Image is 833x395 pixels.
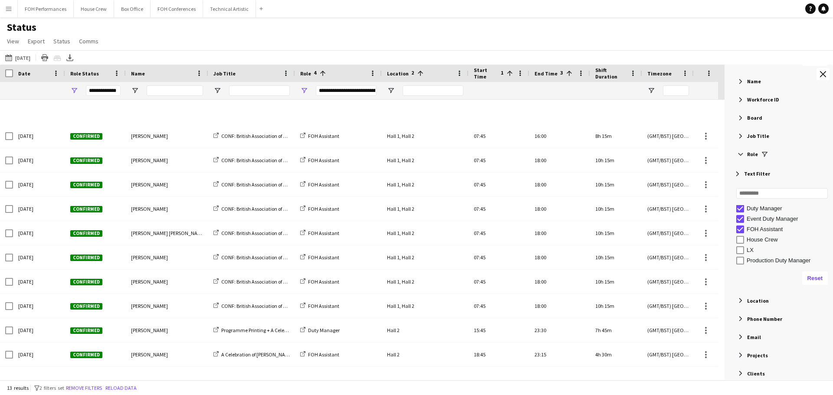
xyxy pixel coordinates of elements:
[213,157,341,163] a: CONF: British Association of Aesthetic Plastic Surgeons
[3,36,23,47] a: View
[642,221,694,245] div: (GMT/BST) [GEOGRAPHIC_DATA]
[13,124,65,148] div: [DATE]
[469,294,529,318] div: 07:45
[469,124,529,148] div: 07:45
[13,318,65,342] div: [DATE]
[221,133,341,139] span: CONF: British Association of Aesthetic Plastic Surgeons
[382,124,469,148] div: Hall 1, Hall 2
[663,85,689,96] input: Timezone Filter Input
[75,36,102,47] a: Comms
[221,157,341,163] span: CONF: British Association of Aesthetic Plastic Surgeons
[590,318,642,342] div: 7h 45m
[131,206,168,212] span: [PERSON_NAME]
[590,270,642,294] div: 10h 15m
[727,311,833,326] div: Phone Number
[642,197,694,221] div: (GMT/BST) [GEOGRAPHIC_DATA]
[308,157,339,163] span: FOH Assistant
[590,245,642,269] div: 10h 15m
[300,157,339,163] a: FOH Assistant
[221,181,341,188] span: CONF: British Association of Aesthetic Plastic Surgeons
[131,70,145,77] span: Name
[308,254,339,261] span: FOH Assistant
[151,0,203,17] button: FOH Conferences
[221,254,341,261] span: CONF: British Association of Aesthetic Plastic Surgeons
[469,245,529,269] div: 07:45
[535,70,558,77] span: End Time
[131,278,168,285] span: [PERSON_NAME]
[300,327,340,333] a: Duty Manager
[642,294,694,318] div: (GMT/BST) [GEOGRAPHIC_DATA]
[70,182,102,188] span: Confirmed
[13,173,65,196] div: [DATE]
[39,385,64,391] span: 2 filters set
[469,318,529,342] div: 15:45
[642,148,694,172] div: (GMT/BST) [GEOGRAPHIC_DATA]
[595,67,626,80] span: Shift Duration
[213,254,341,261] a: CONF: British Association of Aesthetic Plastic Surgeons
[590,124,642,148] div: 8h 15m
[79,37,98,45] span: Comms
[727,293,833,308] div: Location
[13,197,65,221] div: [DATE]
[3,52,32,63] button: [DATE]
[213,70,236,77] span: Job Title
[308,278,339,285] span: FOH Assistant
[131,254,168,261] span: [PERSON_NAME]
[747,247,830,253] div: LX
[529,245,590,269] div: 18:00
[70,206,102,212] span: Confirmed
[70,230,102,237] span: Confirmed
[382,221,469,245] div: Hall 1, Hall 2
[213,181,341,188] a: CONF: British Association of Aesthetic Plastic Surgeons
[642,318,694,342] div: (GMT/BST) [GEOGRAPHIC_DATA]
[529,197,590,221] div: 18:00
[802,271,828,285] button: Reset
[727,74,833,89] div: Name
[387,70,409,77] span: Location
[308,133,339,139] span: FOH Assistant
[13,343,65,366] div: [DATE]
[409,69,414,77] span: 2
[308,351,339,358] span: FOH Assistant
[114,0,151,17] button: Box Office
[213,230,341,236] a: CONF: British Association of Aesthetic Plastic Surgeons
[213,327,439,333] a: Programme Printing + A Celebration of [PERSON_NAME] with [PERSON_NAME] and [PERSON_NAME]
[529,148,590,172] div: 18:00
[747,236,830,243] div: House Crew
[300,278,339,285] a: FOH Assistant
[70,70,99,77] span: Role Status
[529,221,590,245] div: 18:00
[70,87,78,95] button: Open Filter Menu
[727,147,833,162] div: Role
[147,85,203,96] input: Name Filter Input
[213,351,390,358] a: A Celebration of [PERSON_NAME] with [PERSON_NAME] and [PERSON_NAME]
[469,270,529,294] div: 07:45
[311,69,316,77] span: 4
[131,303,168,309] span: [PERSON_NAME]
[308,181,339,188] span: FOH Assistant
[300,303,339,309] a: FOH Assistant
[300,87,308,95] button: Open Filter Menu
[13,148,65,172] div: [DATE]
[474,67,498,80] span: Start Time
[469,367,529,391] div: 18:45
[747,205,830,212] div: Duty Manager
[642,343,694,366] div: (GMT/BST) [GEOGRAPHIC_DATA]
[642,270,694,294] div: (GMT/BST) [GEOGRAPHIC_DATA]
[13,245,65,269] div: [DATE]
[469,148,529,172] div: 07:45
[382,318,469,342] div: Hall 2
[529,173,590,196] div: 18:00
[13,221,65,245] div: [DATE]
[74,0,114,17] button: House Crew
[747,226,830,232] div: FOH Assistant
[529,343,590,366] div: 23:15
[642,173,694,196] div: (GMT/BST) [GEOGRAPHIC_DATA]
[13,367,65,391] div: [DATE]
[18,0,74,17] button: FOH Performances
[131,157,168,163] span: [PERSON_NAME]
[221,206,341,212] span: CONF: British Association of Aesthetic Plastic Surgeons
[131,230,206,236] span: [PERSON_NAME] [PERSON_NAME]
[70,279,102,285] span: Confirmed
[300,351,339,358] a: FOH Assistant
